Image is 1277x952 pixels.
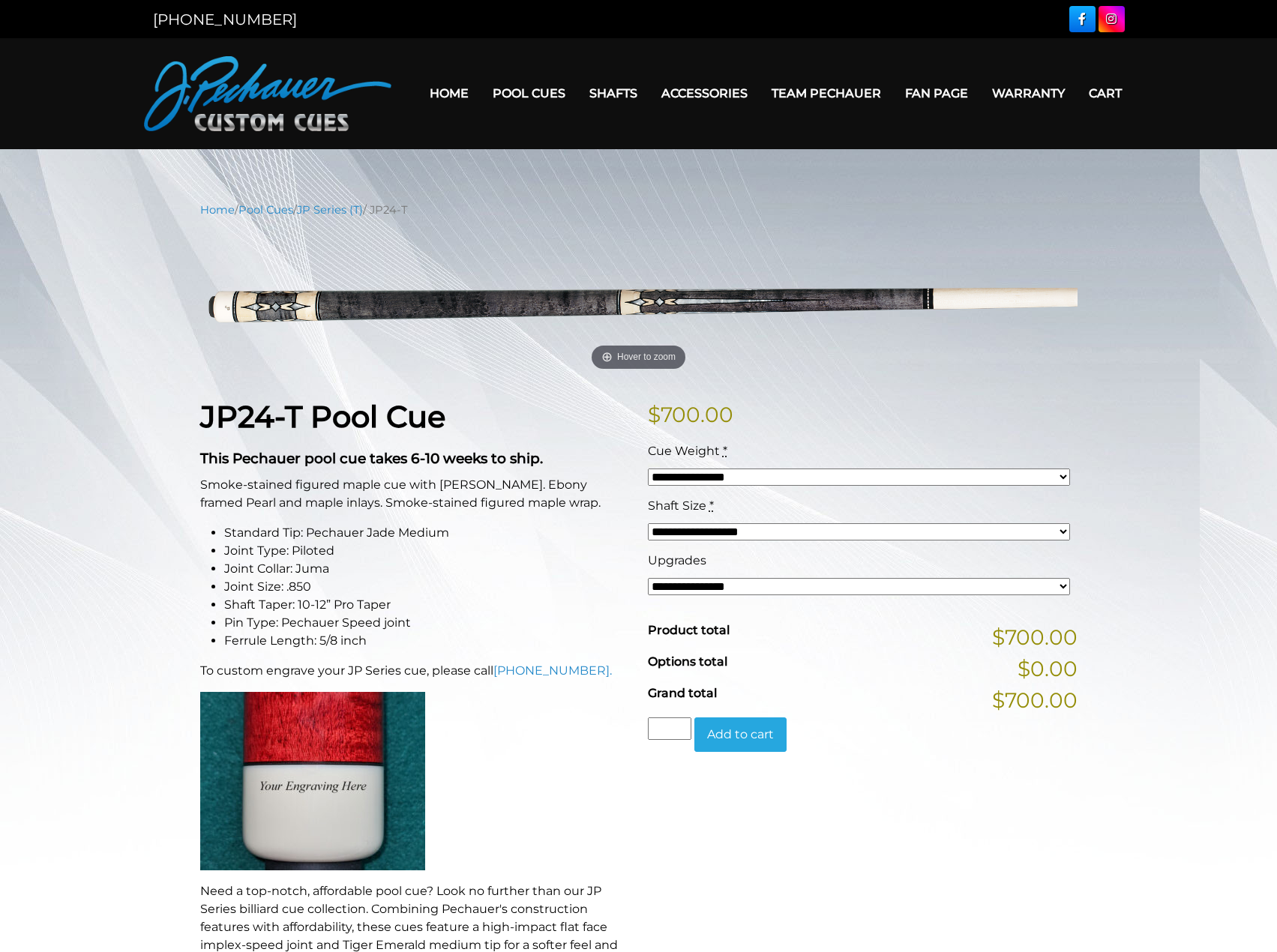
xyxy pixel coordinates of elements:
[224,614,630,632] li: Pin Type: Pechauer Speed joint
[648,686,717,700] span: Grand total
[723,444,727,458] abbr: required
[238,203,293,217] a: Pool Cues
[200,203,235,217] a: Home
[144,56,391,131] img: Pechauer Custom Cues
[224,578,630,596] li: Joint Size: .850
[980,74,1077,112] a: Warranty
[200,229,1078,376] img: jp24-T.png
[649,74,760,112] a: Accessories
[648,553,706,567] span: Upgrades
[493,663,612,678] a: [PHONE_NUMBER].
[200,202,1078,218] nav: Breadcrumb
[992,621,1078,653] span: $700.00
[1077,74,1134,112] a: Cart
[648,498,706,513] span: Shaft Size
[648,654,727,669] span: Options total
[648,717,691,740] input: Product quantity
[200,662,630,680] p: To custom engrave your JP Series cue, please call
[577,74,649,112] a: Shafts
[893,74,980,112] a: Fan Page
[153,10,297,28] a: [PHONE_NUMBER]
[992,684,1078,716] span: $700.00
[224,560,630,578] li: Joint Collar: Juma
[709,498,714,513] abbr: required
[648,623,730,637] span: Product total
[200,476,630,512] p: Smoke-stained figured maple cue with [PERSON_NAME]. Ebony framed Pearl and maple inlays. Smoke-st...
[200,398,445,435] strong: JP24-T Pool Cue
[760,74,893,112] a: Team Pechauer
[694,717,787,752] button: Add to cart
[648,402,661,427] span: $
[224,542,630,560] li: Joint Type: Piloted
[648,444,720,458] span: Cue Weight
[224,524,630,542] li: Standard Tip: Pechauer Jade Medium
[297,203,363,217] a: JP Series (T)
[200,450,543,467] strong: This Pechauer pool cue takes 6-10 weeks to ship.
[418,74,481,112] a: Home
[1018,653,1078,684] span: $0.00
[481,74,577,112] a: Pool Cues
[224,632,630,650] li: Ferrule Length: 5/8 inch
[224,596,630,614] li: Shaft Taper: 10-12” Pro Taper
[648,402,733,427] bdi: 700.00
[200,692,425,870] img: An image of a cue butt with the words "YOUR ENGRAVING HERE".
[200,229,1078,376] a: Hover to zoom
